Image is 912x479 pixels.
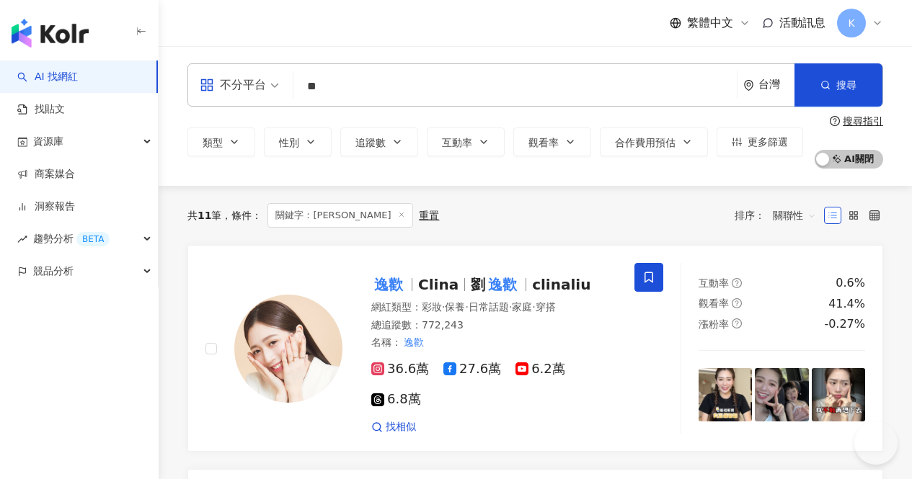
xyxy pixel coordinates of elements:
span: 互動率 [699,277,729,289]
div: 台灣 [758,79,794,91]
a: 商案媒合 [17,167,75,182]
span: question-circle [732,298,742,308]
span: appstore [200,78,214,92]
span: 27.6萬 [443,362,501,377]
span: question-circle [732,278,742,288]
a: KOL Avatar逸歡Clina劉逸歡clinaliu網紅類型：彩妝·保養·日常話題·家庭·穿搭總追蹤數：772,243名稱：逸歡36.6萬27.6萬6.2萬6.8萬找相似互動率questio... [187,245,883,452]
button: 觀看率 [513,127,591,156]
div: 網紅類型 ： [371,300,617,315]
span: 6.2萬 [515,362,565,377]
div: 排序： [735,204,824,227]
span: 繁體中文 [687,15,733,31]
span: 搜尋 [836,79,856,91]
span: 資源庫 [33,125,63,158]
button: 性別 [264,127,332,156]
span: · [442,301,445,313]
div: 41.4% [828,296,865,312]
span: 觀看率 [528,137,559,148]
span: · [509,301,512,313]
span: 競品分析 [33,255,74,287]
span: 關鍵字：[PERSON_NAME] [267,203,413,228]
button: 互動率 [427,127,505,156]
img: post-image [755,368,808,421]
span: 日常話題 [469,301,509,313]
span: 漲粉率 [699,318,729,330]
button: 追蹤數 [340,127,418,156]
span: · [532,301,535,313]
span: 活動訊息 [779,16,825,30]
span: 觀看率 [699,297,729,309]
iframe: Help Scout Beacon - Open [854,421,898,465]
span: 找相似 [386,420,416,434]
div: -0.27% [824,316,865,332]
a: searchAI 找網紅 [17,70,78,84]
div: 總追蹤數 ： 772,243 [371,318,617,333]
div: 0.6% [836,275,865,291]
span: 穿搭 [536,301,556,313]
span: 性別 [279,137,299,148]
span: question-circle [830,116,840,126]
img: post-image [812,368,865,421]
span: 劉 [471,276,485,293]
span: 6.8萬 [371,392,421,407]
span: question-circle [732,318,742,328]
div: BETA [76,232,110,246]
span: 36.6萬 [371,362,429,377]
span: 彩妝 [422,301,442,313]
img: KOL Avatar [234,295,342,403]
span: 更多篩選 [748,136,788,148]
span: 合作費用預估 [615,137,676,148]
a: 找相似 [371,420,416,434]
span: 類型 [203,137,223,148]
span: K [848,15,854,31]
span: 互動率 [442,137,472,148]
button: 合作費用預估 [600,127,708,156]
span: environment [743,80,754,91]
span: · [465,301,468,313]
div: 共 筆 [187,210,221,221]
span: 11 [198,210,211,221]
mark: 逸歡 [485,273,520,296]
button: 類型 [187,127,255,156]
mark: 逸歡 [402,334,426,350]
span: 關聯性 [773,204,816,227]
button: 更多篩選 [717,127,803,156]
a: 找貼文 [17,102,65,117]
span: clinaliu [532,276,590,293]
span: rise [17,234,27,244]
mark: 逸歡 [371,273,406,296]
div: 重置 [419,210,439,221]
span: 家庭 [512,301,532,313]
span: 趨勢分析 [33,223,110,255]
span: 保養 [445,301,465,313]
a: 洞察報告 [17,200,75,214]
span: 條件 ： [221,210,262,221]
button: 搜尋 [794,63,882,107]
img: post-image [699,368,752,421]
img: logo [12,19,89,48]
span: 名稱 ： [371,334,426,350]
span: Clina [418,276,459,293]
div: 搜尋指引 [843,115,883,127]
div: 不分平台 [200,73,266,97]
span: 追蹤數 [355,137,386,148]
